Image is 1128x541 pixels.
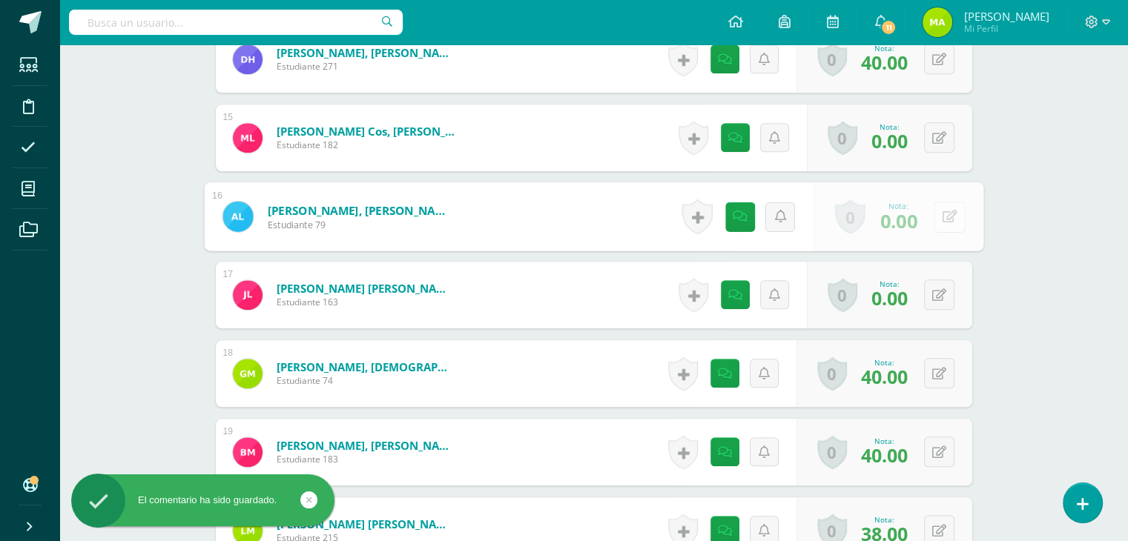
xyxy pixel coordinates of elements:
span: Mi Perfil [963,22,1049,35]
span: Estudiante 271 [277,60,455,73]
a: 0 [817,42,847,76]
span: Estudiante 163 [277,296,455,308]
div: Nota: [861,357,908,368]
span: Estudiante 74 [277,374,455,387]
span: Estudiante 183 [277,453,455,465]
img: 675f1a812e8db59f4a4e3996645acc1e.png [233,280,263,310]
img: c80006607dc2b58b34ed7896bdb0d8b1.png [923,7,952,37]
a: 0 [817,435,847,469]
a: 0 [828,121,857,155]
div: Nota: [861,43,908,53]
a: [PERSON_NAME] Cos, [PERSON_NAME] [277,124,455,139]
a: 0 [828,278,857,312]
span: Estudiante 79 [267,218,450,231]
span: 0.00 [880,207,917,233]
a: 0 [834,199,865,234]
input: Busca un usuario... [69,10,403,35]
div: El comentario ha sido guardado. [71,494,334,507]
img: fd63cd8b523cc8a0a50e2fa6b93eebaf.png [233,123,263,153]
span: 40.00 [861,50,908,75]
span: 11 [880,19,897,36]
a: 0 [817,356,847,391]
span: 40.00 [861,364,908,389]
img: 7331ec9af0b54db88192830ecc255d07.png [222,201,253,231]
div: Nota: [871,122,908,132]
div: Nota: [880,200,917,210]
span: 40.00 [861,442,908,468]
a: [PERSON_NAME], [PERSON_NAME] [267,202,450,218]
span: 0.00 [871,285,908,311]
img: 61c742c14c808afede67e110e1a3d30c.png [233,437,263,467]
div: Nota: [861,436,908,446]
div: Nota: [871,279,908,289]
a: [PERSON_NAME] [PERSON_NAME] [277,281,455,296]
a: [PERSON_NAME], [PERSON_NAME] [277,438,455,453]
a: [PERSON_NAME] [PERSON_NAME] [277,517,455,531]
img: e6367a3c07accddf825eb105172dbe1f.png [233,359,263,388]
span: 0.00 [871,128,908,153]
img: d024356ab335a53e1fa75563005380ee.png [233,44,263,74]
span: Estudiante 182 [277,139,455,151]
div: Nota: [861,514,908,525]
a: [PERSON_NAME], [PERSON_NAME] [277,45,455,60]
span: [PERSON_NAME] [963,9,1049,24]
a: [PERSON_NAME], [DEMOGRAPHIC_DATA] [PERSON_NAME] [277,359,455,374]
